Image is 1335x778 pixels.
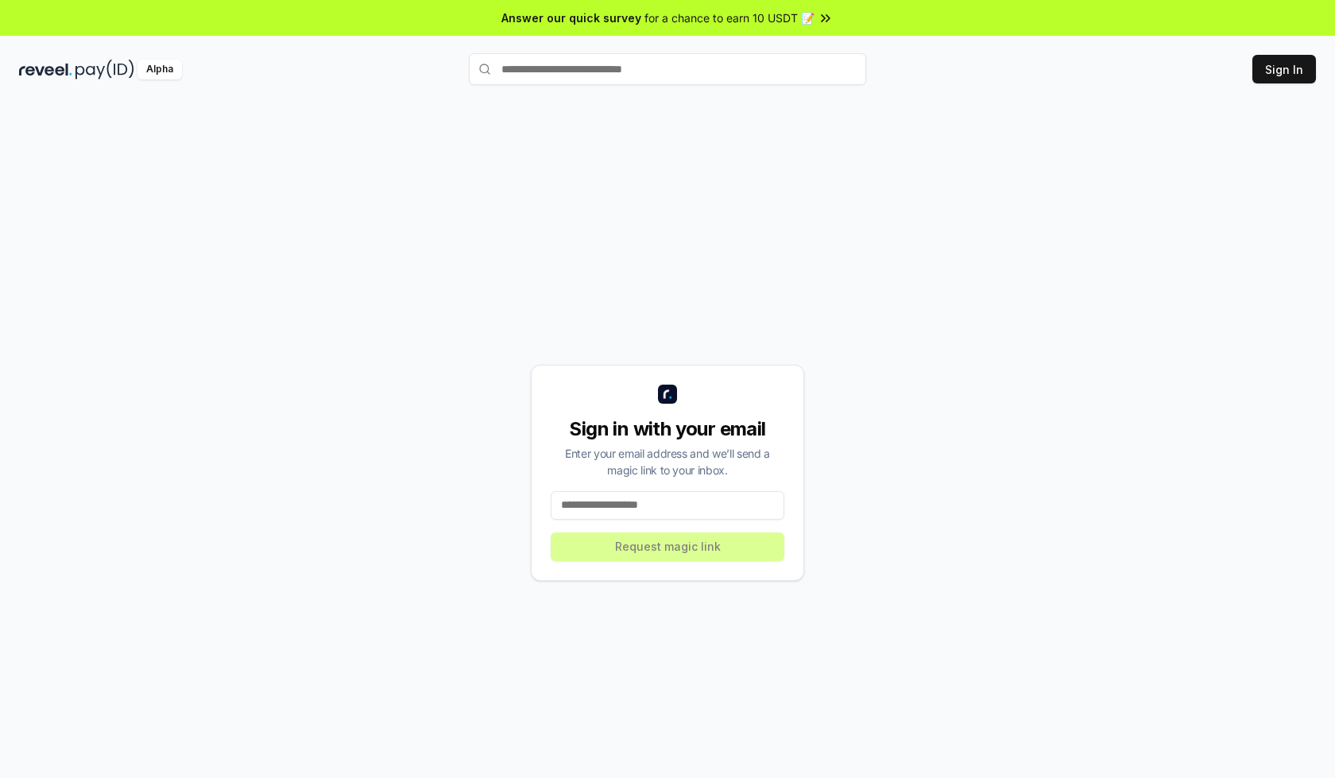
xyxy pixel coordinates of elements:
[644,10,815,26] span: for a chance to earn 10 USDT 📝
[551,416,784,442] div: Sign in with your email
[551,445,784,478] div: Enter your email address and we’ll send a magic link to your inbox.
[501,10,641,26] span: Answer our quick survey
[658,385,677,404] img: logo_small
[1252,55,1316,83] button: Sign In
[137,60,182,79] div: Alpha
[19,60,72,79] img: reveel_dark
[75,60,134,79] img: pay_id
